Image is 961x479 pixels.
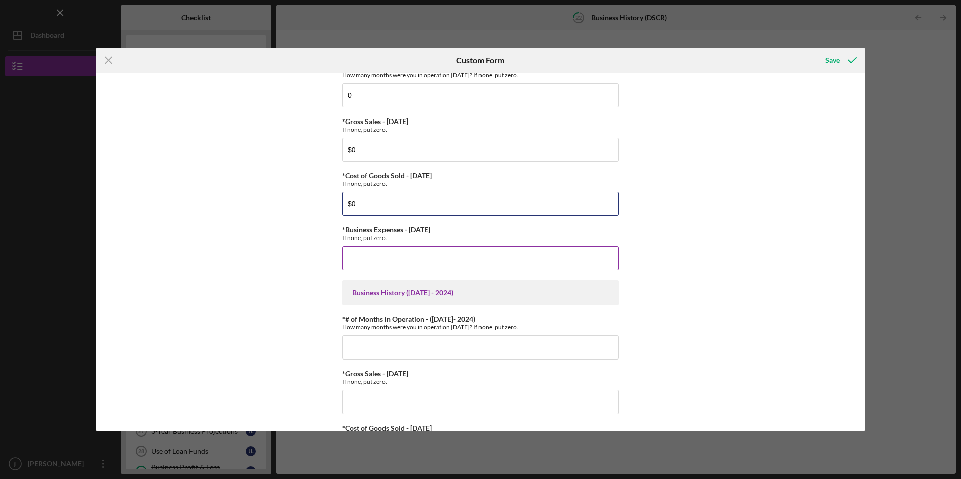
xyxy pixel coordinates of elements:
[342,126,619,133] div: If none, put zero.
[342,315,475,323] label: *# of Months in Operation - ([DATE]- 2024)
[815,50,865,70] button: Save
[456,56,504,65] h6: Custom Form
[342,323,619,331] div: How many months were you in operation [DATE]? If none, put zero.
[342,424,432,432] label: *Cost of Goods Sold - [DATE]
[342,234,619,242] div: If none, put zero.
[342,180,619,187] div: If none, put zero.
[342,225,430,234] label: *Business Expenses - [DATE]
[342,171,432,180] label: *Cost of Goods Sold - [DATE]
[342,117,408,126] label: *Gross Sales - [DATE]
[825,50,840,70] div: Save
[342,369,408,378] label: *Gross Sales - [DATE]
[342,71,619,79] div: How many months were you in operation [DATE]? If none, put zero.
[352,289,609,297] div: Business History ([DATE] - 2024)
[342,378,619,385] div: If none, put zero.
